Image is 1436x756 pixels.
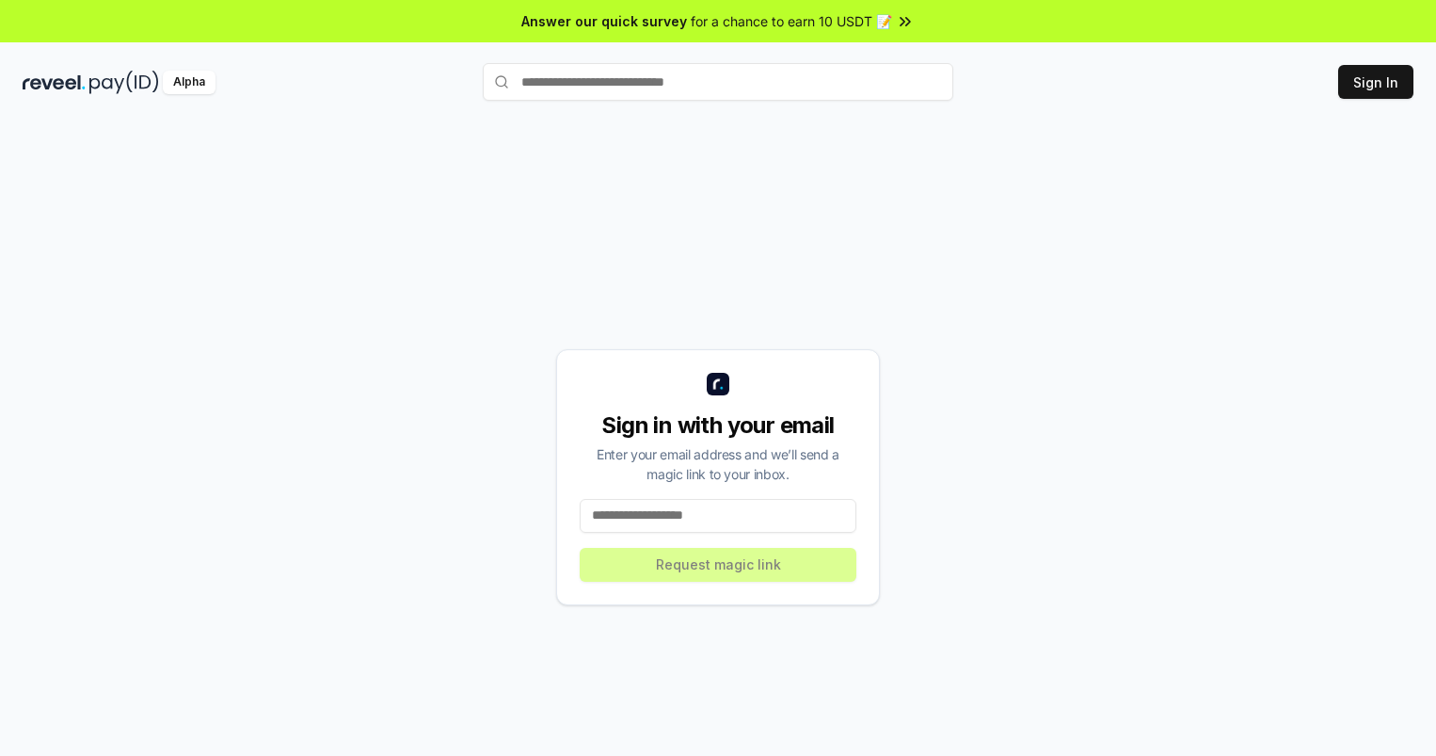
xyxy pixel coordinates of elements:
img: logo_small [707,373,729,395]
div: Alpha [163,71,215,94]
span: Answer our quick survey [521,11,687,31]
div: Enter your email address and we’ll send a magic link to your inbox. [580,444,856,484]
button: Sign In [1338,65,1413,99]
span: for a chance to earn 10 USDT 📝 [691,11,892,31]
img: pay_id [89,71,159,94]
div: Sign in with your email [580,410,856,441]
img: reveel_dark [23,71,86,94]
